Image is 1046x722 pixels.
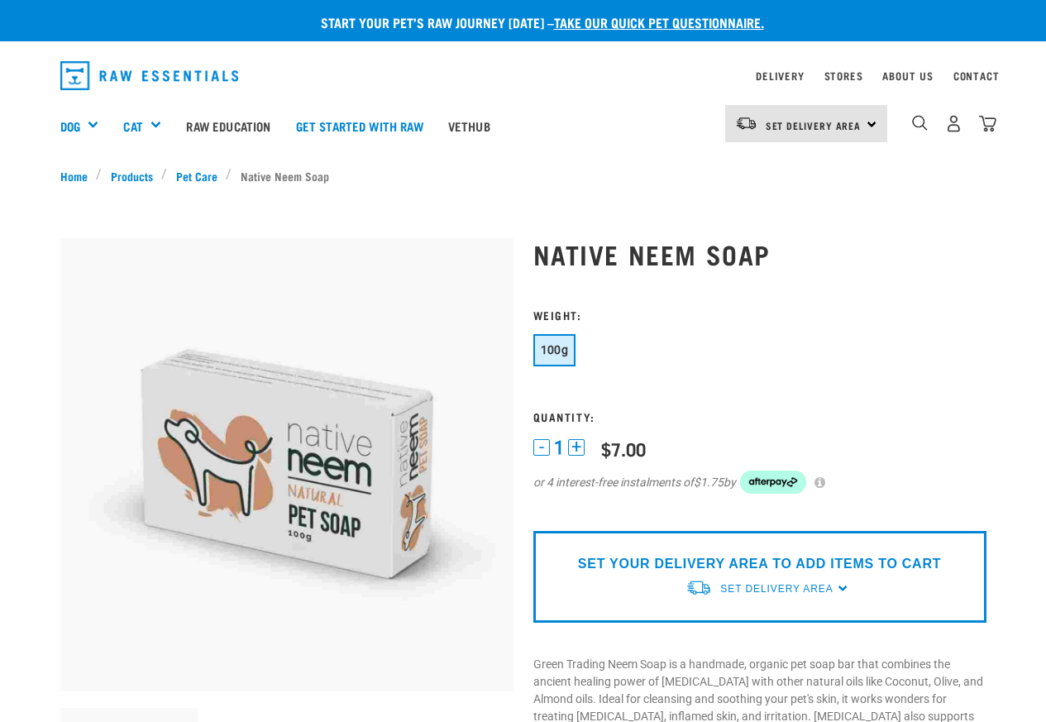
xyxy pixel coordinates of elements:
nav: breadcrumbs [60,167,986,184]
h3: Quantity: [533,410,986,423]
a: Cat [123,117,142,136]
a: Raw Education [174,93,283,159]
button: 100g [533,334,576,366]
a: About Us [882,73,933,79]
a: Dog [60,117,80,136]
img: home-icon@2x.png [979,115,996,132]
button: - [533,439,550,456]
img: van-moving.png [735,116,757,131]
span: $1.75 [694,474,724,491]
a: Home [60,167,97,184]
button: + [568,439,585,456]
img: Raw Essentials Logo [60,61,239,90]
a: take our quick pet questionnaire. [554,18,764,26]
a: Pet Care [167,167,226,184]
nav: dropdown navigation [47,55,1000,97]
img: Organic neem pet soap bar 100g green trading [60,238,513,691]
a: Stores [824,73,863,79]
p: SET YOUR DELIVERY AREA TO ADD ITEMS TO CART [578,554,941,574]
span: Set Delivery Area [766,122,862,128]
a: Vethub [436,93,503,159]
a: Delivery [756,73,804,79]
span: 1 [554,439,564,457]
a: Products [102,167,161,184]
h1: Native Neem Soap [533,239,986,269]
div: or 4 interest-free instalments of by [533,471,986,494]
span: 100g [541,343,569,356]
img: user.png [945,115,962,132]
span: Set Delivery Area [720,583,833,595]
a: Contact [953,73,1000,79]
a: Get started with Raw [284,93,436,159]
div: $7.00 [601,438,646,459]
h3: Weight: [533,308,986,321]
img: home-icon-1@2x.png [912,115,928,131]
img: Afterpay [740,471,806,494]
img: van-moving.png [685,579,712,596]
